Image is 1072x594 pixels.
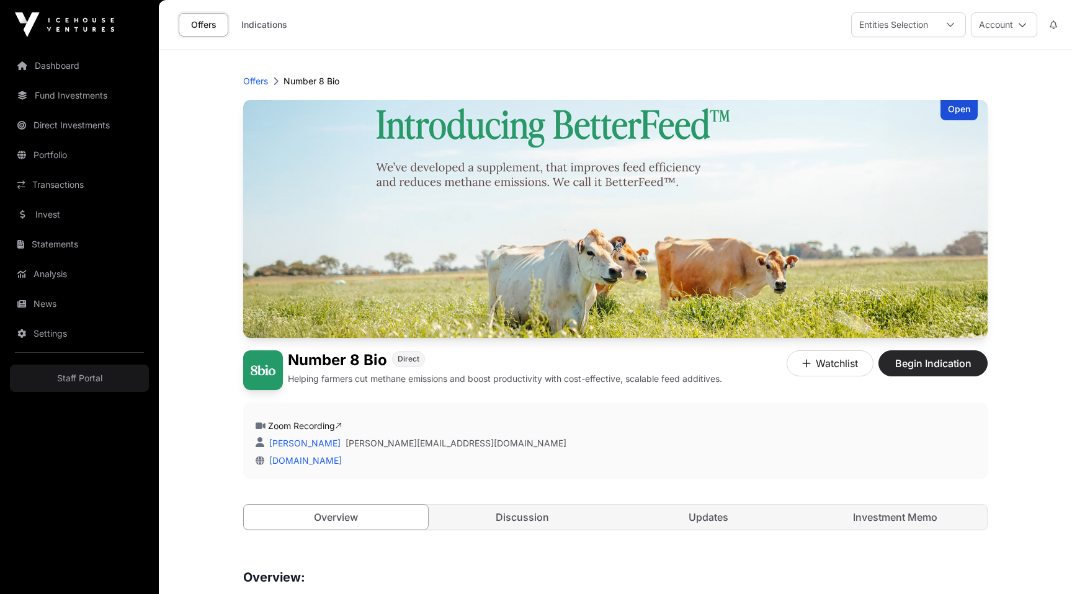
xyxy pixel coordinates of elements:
a: Staff Portal [10,365,149,392]
a: [PERSON_NAME] [267,438,341,448]
span: Begin Indication [894,356,972,371]
a: Discussion [431,505,615,530]
a: Zoom Recording [268,420,342,431]
div: Open [940,100,978,120]
iframe: Chat Widget [1010,534,1072,594]
a: [DOMAIN_NAME] [264,455,342,466]
h1: Number 8 Bio [288,350,387,370]
button: Account [971,12,1037,37]
img: Number 8 Bio [243,350,283,390]
a: Begin Indication [878,363,988,375]
a: Updates [617,505,801,530]
a: Offers [179,13,228,37]
a: Offers [243,75,268,87]
span: Direct [398,354,419,364]
button: Watchlist [787,350,873,376]
img: Number 8 Bio [243,100,988,338]
a: Invest [10,201,149,228]
a: Settings [10,320,149,347]
a: [PERSON_NAME][EMAIL_ADDRESS][DOMAIN_NAME] [346,437,566,450]
button: Begin Indication [878,350,988,376]
a: Direct Investments [10,112,149,139]
nav: Tabs [244,505,987,530]
div: Entities Selection [852,13,936,37]
p: Number 8 Bio [284,75,339,87]
a: Transactions [10,171,149,198]
a: Analysis [10,260,149,288]
a: News [10,290,149,317]
a: Investment Memo [803,505,988,530]
img: Icehouse Ventures Logo [15,12,114,37]
a: Dashboard [10,52,149,79]
h3: Overview: [243,567,988,587]
a: Indications [233,13,295,37]
a: Overview [243,504,429,530]
a: Portfolio [10,141,149,169]
p: Helping farmers cut methane emissions and boost productivity with cost-effective, scalable feed a... [288,373,722,385]
a: Fund Investments [10,82,149,109]
a: Statements [10,231,149,258]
